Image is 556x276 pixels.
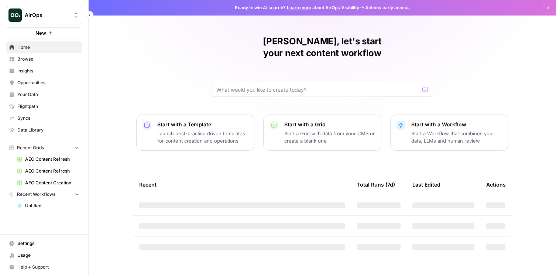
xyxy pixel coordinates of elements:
[6,6,82,24] button: Workspace: AirOps
[17,191,55,198] span: Recent Workflows
[284,121,375,128] p: Start with a Grid
[6,249,82,261] a: Usage
[17,56,79,62] span: Browse
[390,115,508,151] button: Start with a WorkflowStart a Workflow that combines your data, LLMs and human review
[25,180,79,186] span: AEO Content Creation
[235,4,359,11] span: Ready to win AI search? about AirOps Visibility
[6,65,82,77] a: Insights
[17,264,79,270] span: Help + Support
[35,29,46,37] span: New
[17,91,79,98] span: Your Data
[411,130,502,144] p: Start a Workflow that combines your data, LLMs and human review
[17,115,79,122] span: Syncs
[284,130,375,144] p: Start a Grid with data from your CMS or create a blank one
[412,174,440,195] div: Last Edited
[6,238,82,249] a: Settings
[17,79,79,86] span: Opportunities
[6,89,82,100] a: Your Data
[157,130,248,144] p: Launch best-practice driven templates for content creation and operations
[357,174,395,195] div: Total Runs (7d)
[6,124,82,136] a: Data Library
[14,200,82,212] a: Untitled
[139,174,345,195] div: Recent
[25,202,79,209] span: Untitled
[17,44,79,51] span: Home
[8,8,22,22] img: AirOps Logo
[17,103,79,110] span: Flightpath
[25,156,79,163] span: AEO Content Refresh
[216,86,419,93] input: What would you like to create today?
[6,100,82,112] a: Flightpath
[263,115,381,151] button: Start with a GridStart a Grid with data from your CMS or create a blank one
[411,121,502,128] p: Start with a Workflow
[6,189,82,200] button: Recent Workflows
[157,121,248,128] p: Start with a Template
[365,4,410,11] span: Actions early access
[6,261,82,273] button: Help + Support
[17,68,79,74] span: Insights
[6,53,82,65] a: Browse
[14,177,82,189] a: AEO Content Creation
[6,142,82,153] button: Recent Grids
[6,41,82,53] a: Home
[14,153,82,165] a: AEO Content Refresh
[212,35,433,59] h1: [PERSON_NAME], let's start your next content workflow
[17,127,79,133] span: Data Library
[25,168,79,174] span: AEO Content Refresh
[17,240,79,247] span: Settings
[17,144,44,151] span: Recent Grids
[17,252,79,259] span: Usage
[6,112,82,124] a: Syncs
[486,174,506,195] div: Actions
[136,115,254,151] button: Start with a TemplateLaunch best-practice driven templates for content creation and operations
[6,77,82,89] a: Opportunities
[25,11,69,19] span: AirOps
[14,165,82,177] a: AEO Content Refresh
[287,5,311,10] a: Learn more
[6,27,82,38] button: New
